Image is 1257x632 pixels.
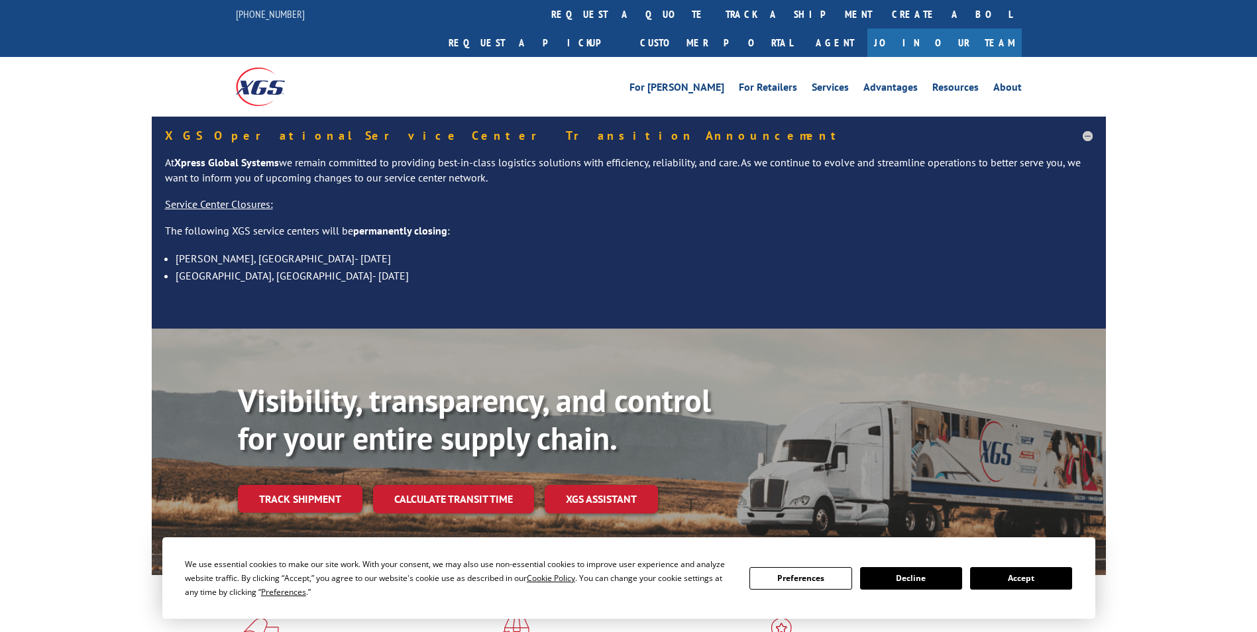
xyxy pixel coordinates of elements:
[261,586,306,598] span: Preferences
[527,572,575,584] span: Cookie Policy
[629,82,724,97] a: For [PERSON_NAME]
[860,567,962,590] button: Decline
[812,82,849,97] a: Services
[932,82,979,97] a: Resources
[165,130,1093,142] h5: XGS Operational Service Center Transition Announcement
[162,537,1095,619] div: Cookie Consent Prompt
[176,267,1093,284] li: [GEOGRAPHIC_DATA], [GEOGRAPHIC_DATA]- [DATE]
[993,82,1022,97] a: About
[970,567,1072,590] button: Accept
[185,557,734,599] div: We use essential cookies to make our site work. With your consent, we may also use non-essential ...
[238,380,711,459] b: Visibility, transparency, and control for your entire supply chain.
[802,28,867,57] a: Agent
[165,155,1093,197] p: At we remain committed to providing best-in-class logistics solutions with efficiency, reliabilit...
[867,28,1022,57] a: Join Our Team
[353,224,447,237] strong: permanently closing
[165,197,273,211] u: Service Center Closures:
[236,7,305,21] a: [PHONE_NUMBER]
[545,485,658,513] a: XGS ASSISTANT
[238,485,362,513] a: Track shipment
[174,156,279,169] strong: Xpress Global Systems
[739,82,797,97] a: For Retailers
[373,485,534,513] a: Calculate transit time
[176,250,1093,267] li: [PERSON_NAME], [GEOGRAPHIC_DATA]- [DATE]
[439,28,630,57] a: Request a pickup
[165,223,1093,250] p: The following XGS service centers will be :
[630,28,802,57] a: Customer Portal
[863,82,918,97] a: Advantages
[749,567,851,590] button: Preferences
